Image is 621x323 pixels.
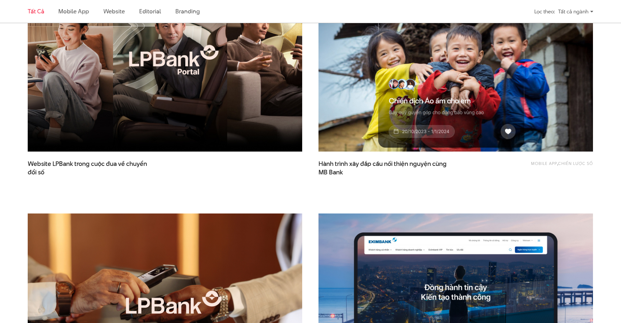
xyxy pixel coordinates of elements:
[318,160,449,176] span: Hành trình xây đắp cầu nối thiện nguyện cùng
[139,7,161,15] a: Editorial
[558,160,593,166] a: Chiến lược số
[318,160,449,176] a: Hành trình xây đắp cầu nối thiện nguyện cùngMB Bank
[318,168,343,177] span: MB Bank
[58,7,89,15] a: Mobile app
[534,6,555,17] div: Lọc theo:
[558,6,593,17] div: Tất cả ngành
[531,160,557,166] a: Mobile app
[175,7,200,15] a: Branding
[28,168,44,177] span: đổi số
[103,7,125,15] a: Website
[28,160,158,176] span: Website LPBank trong cuộc đua về chuyển
[483,160,593,173] div: ,
[28,7,44,15] a: Tất cả
[28,160,158,176] a: Website LPBank trong cuộc đua về chuyểnđổi số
